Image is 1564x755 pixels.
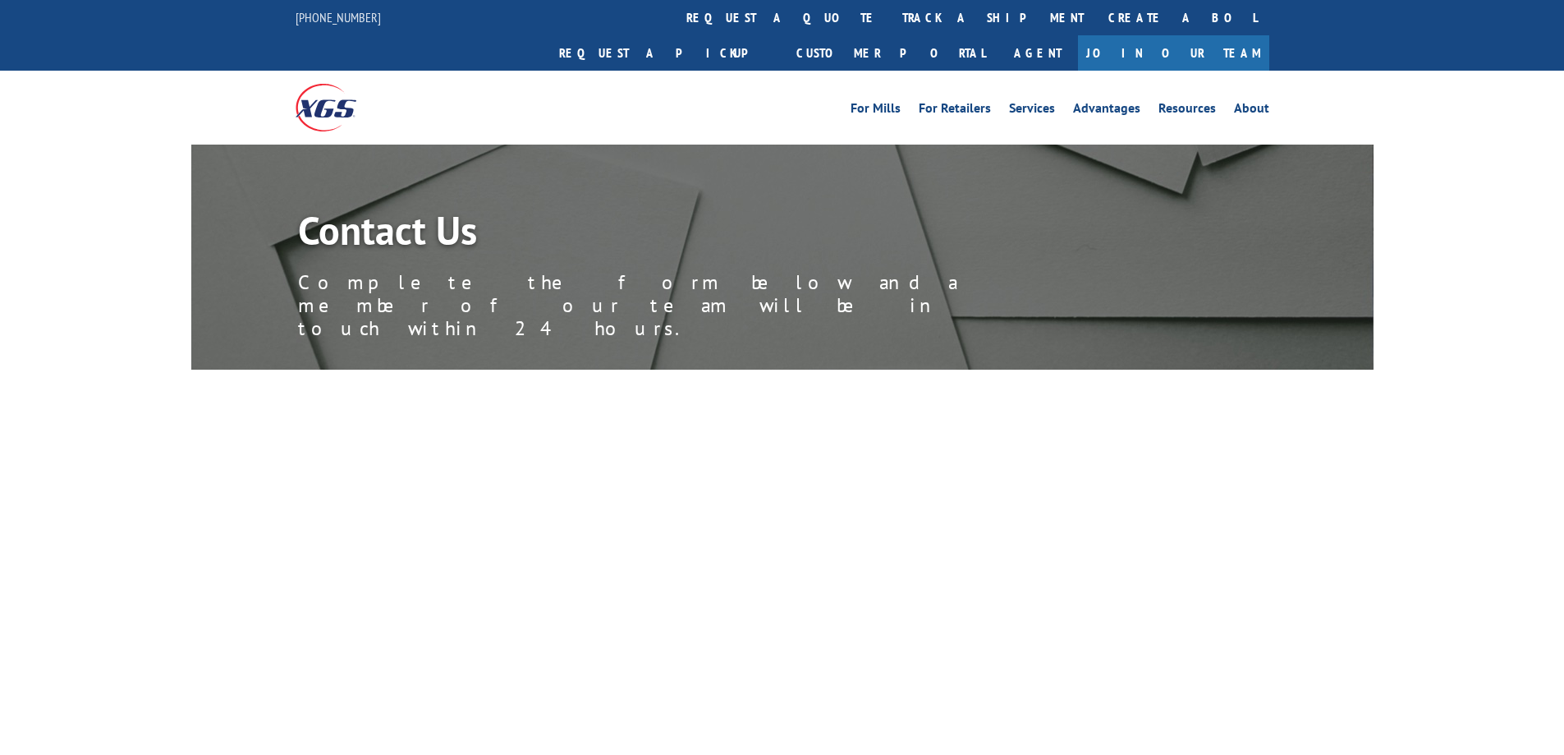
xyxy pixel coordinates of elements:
[1009,102,1055,120] a: Services
[547,35,784,71] a: Request a pickup
[298,210,1037,258] h1: Contact Us
[1234,102,1269,120] a: About
[851,102,901,120] a: For Mills
[298,271,1037,340] p: Complete the form below and a member of our team will be in touch within 24 hours.
[784,35,998,71] a: Customer Portal
[998,35,1078,71] a: Agent
[296,9,381,25] a: [PHONE_NUMBER]
[1078,35,1269,71] a: Join Our Team
[1158,102,1216,120] a: Resources
[1073,102,1140,120] a: Advantages
[919,102,991,120] a: For Retailers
